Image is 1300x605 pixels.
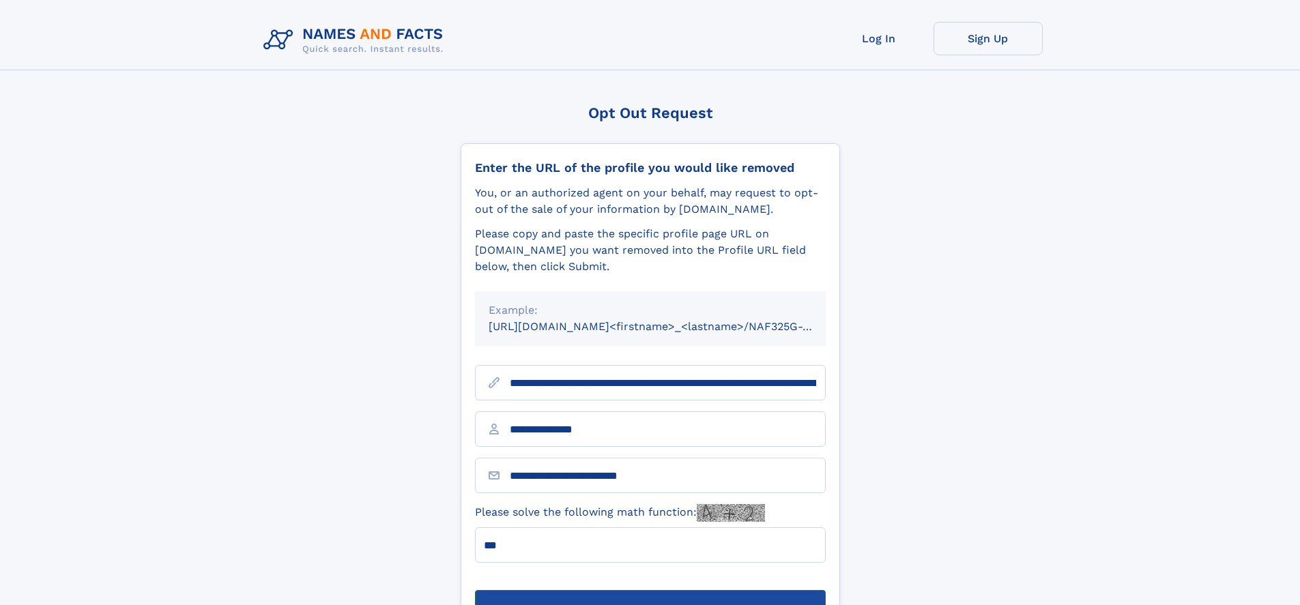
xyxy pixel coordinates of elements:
[934,22,1043,55] a: Sign Up
[475,226,826,275] div: Please copy and paste the specific profile page URL on [DOMAIN_NAME] you want removed into the Pr...
[489,302,812,319] div: Example:
[258,22,454,59] img: Logo Names and Facts
[475,504,765,522] label: Please solve the following math function:
[824,22,934,55] a: Log In
[461,104,840,121] div: Opt Out Request
[489,320,852,333] small: [URL][DOMAIN_NAME]<firstname>_<lastname>/NAF325G-xxxxxxxx
[475,185,826,218] div: You, or an authorized agent on your behalf, may request to opt-out of the sale of your informatio...
[475,160,826,175] div: Enter the URL of the profile you would like removed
